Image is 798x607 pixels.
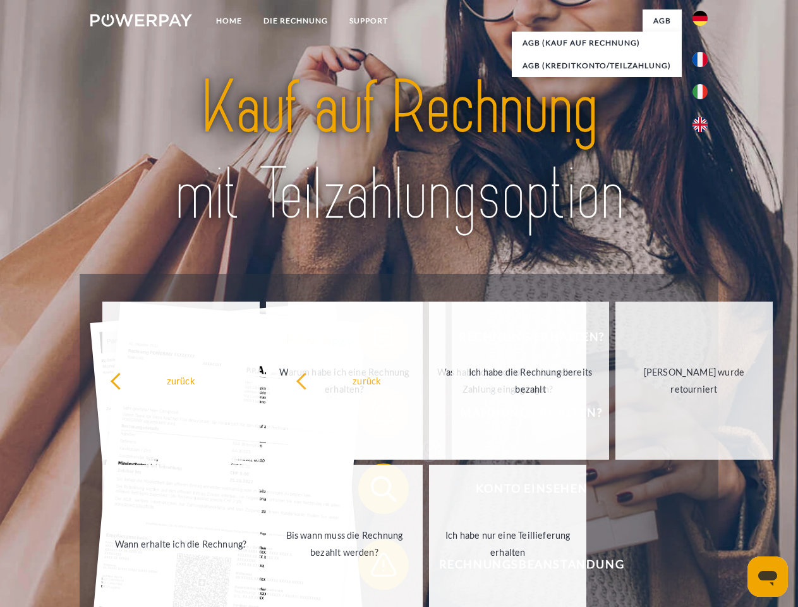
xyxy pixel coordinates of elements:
div: Warum habe ich eine Rechnung erhalten? [274,364,416,398]
a: DIE RECHNUNG [253,9,339,32]
div: Ich habe die Rechnung bereits bezahlt [459,364,602,398]
div: Bis wann muss die Rechnung bezahlt werden? [274,527,416,561]
img: title-powerpay_de.svg [121,61,677,242]
div: Wann erhalte ich die Rechnung? [110,535,252,552]
a: AGB (Kauf auf Rechnung) [512,32,682,54]
a: AGB (Kreditkonto/Teilzahlung) [512,54,682,77]
div: [PERSON_NAME] wurde retourniert [623,364,765,398]
img: fr [692,52,708,67]
iframe: Schaltfläche zum Öffnen des Messaging-Fensters [747,556,788,597]
img: it [692,84,708,99]
a: SUPPORT [339,9,399,32]
img: en [692,117,708,132]
div: zurück [296,372,438,389]
div: Ich habe nur eine Teillieferung erhalten [437,527,579,561]
img: logo-powerpay-white.svg [90,14,192,27]
div: zurück [110,372,252,389]
a: agb [643,9,682,32]
a: Home [205,9,253,32]
img: de [692,11,708,26]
